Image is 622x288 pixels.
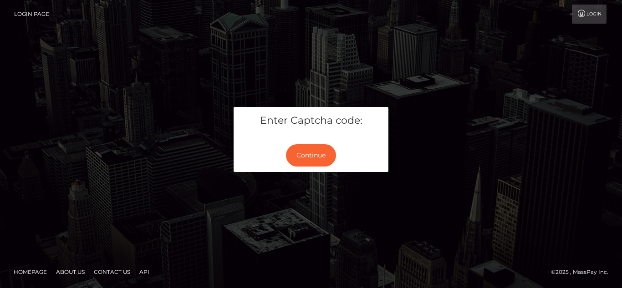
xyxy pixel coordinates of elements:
a: API [136,265,153,279]
a: About Us [52,265,88,279]
h5: Enter Captcha code: [240,114,382,128]
a: Contact Us [90,265,134,279]
a: Login Page [14,5,49,24]
div: © 2025 , MassPay Inc. [551,267,615,277]
a: Homepage [10,265,51,279]
a: Login [572,5,607,24]
button: Continue [286,144,336,167]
